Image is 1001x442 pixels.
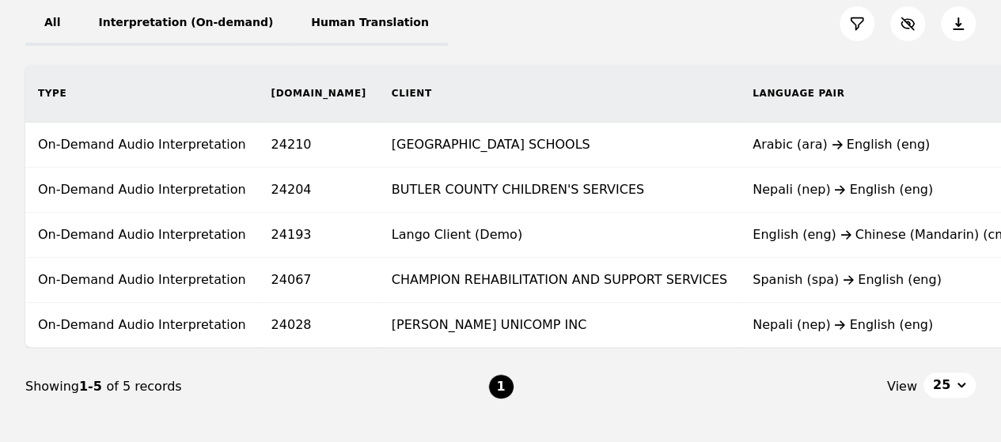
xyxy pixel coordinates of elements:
[25,348,976,425] nav: Page navigation
[379,65,740,123] th: Client
[887,377,917,396] span: View
[259,65,379,123] th: [DOMAIN_NAME]
[379,123,740,168] td: [GEOGRAPHIC_DATA] SCHOOLS
[259,303,379,348] td: 24028
[259,258,379,303] td: 24067
[923,372,976,398] button: 25
[933,376,950,395] span: 25
[259,123,379,168] td: 24210
[25,2,79,46] button: All
[25,123,259,168] td: On-Demand Audio Interpretation
[259,168,379,213] td: 24204
[79,2,292,46] button: Interpretation (On-demand)
[79,379,106,394] span: 1-5
[941,6,976,41] button: Export Jobs
[379,213,740,258] td: Lango Client (Demo)
[379,258,740,303] td: CHAMPION REHABILITATION AND SUPPORT SERVICES
[890,6,925,41] button: Customize Column View
[25,258,259,303] td: On-Demand Audio Interpretation
[292,2,448,46] button: Human Translation
[379,303,740,348] td: [PERSON_NAME] UNICOMP INC
[259,213,379,258] td: 24193
[25,168,259,213] td: On-Demand Audio Interpretation
[25,213,259,258] td: On-Demand Audio Interpretation
[840,6,874,41] button: Filter
[25,65,259,123] th: Type
[25,377,488,396] div: Showing of 5 records
[25,303,259,348] td: On-Demand Audio Interpretation
[379,168,740,213] td: BUTLER COUNTY CHILDREN'S SERVICES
